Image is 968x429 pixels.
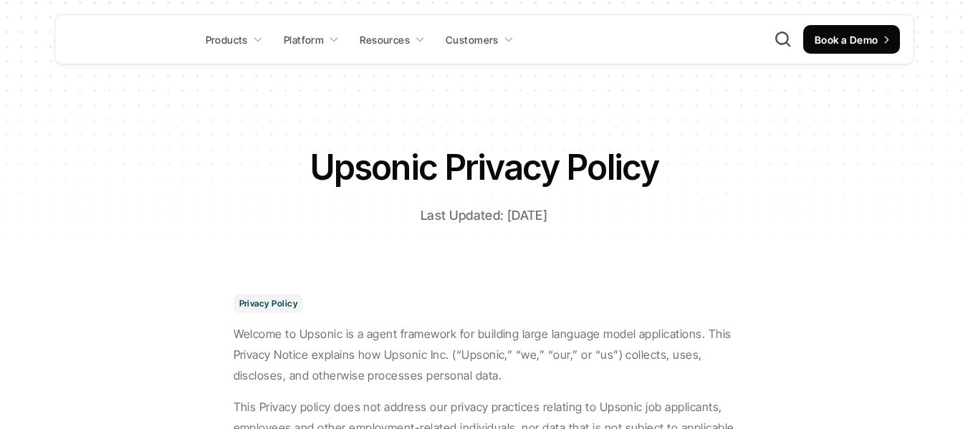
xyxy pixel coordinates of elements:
p: Privacy Policy [239,299,298,309]
p: Book a Demo [815,32,878,47]
a: Products [197,26,272,52]
p: Last Updated: [DATE] [305,206,663,226]
p: Products [206,32,248,47]
p: Customers [446,32,499,47]
a: Book a Demo [803,25,900,54]
p: Platform [284,32,324,47]
h1: Upsonic Privacy Policy [234,143,735,191]
button: Search Icon [774,30,792,49]
p: Resources [360,32,410,47]
p: Welcome to Upsonic is a agent framework for building large language model applications. This Priv... [234,324,735,385]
